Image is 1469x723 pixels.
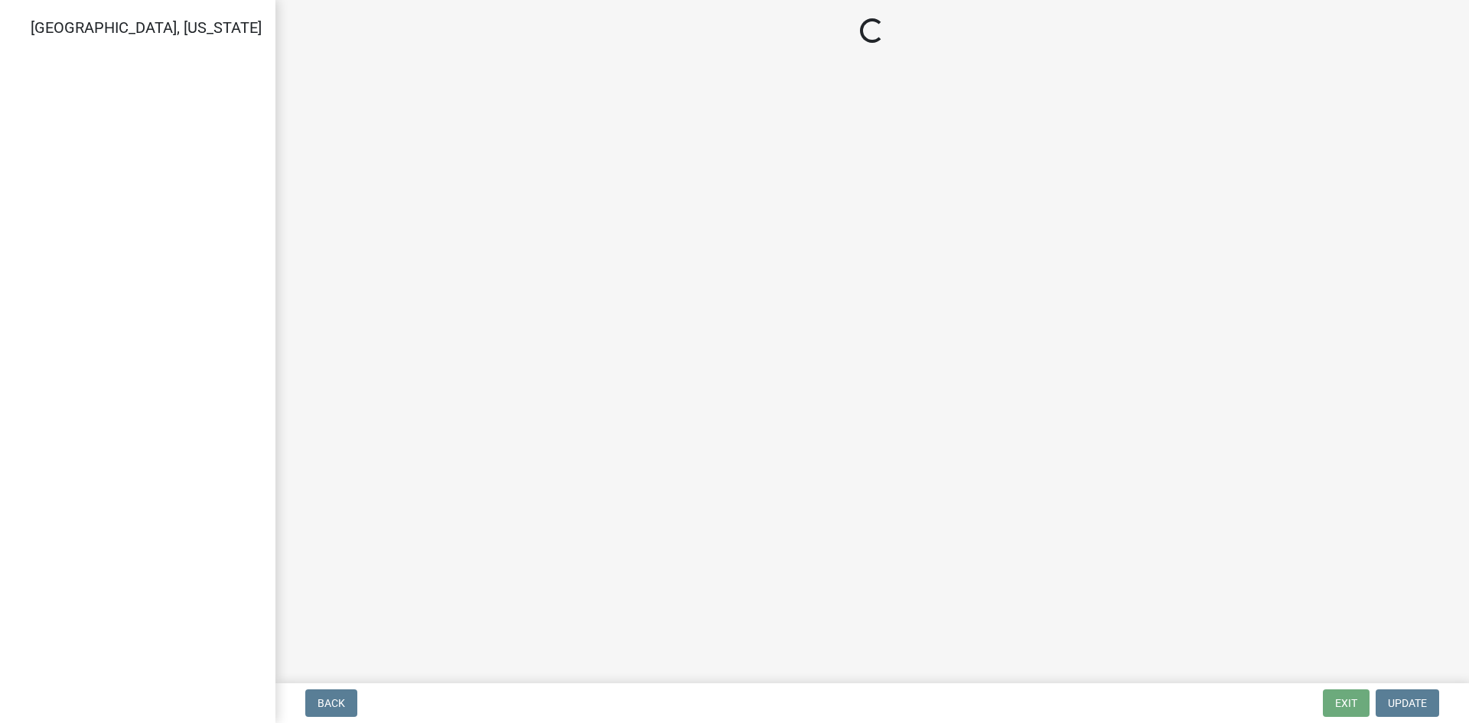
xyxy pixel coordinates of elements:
[1323,689,1370,717] button: Exit
[1376,689,1439,717] button: Update
[318,697,345,709] span: Back
[1388,697,1427,709] span: Update
[305,689,357,717] button: Back
[31,18,262,37] span: [GEOGRAPHIC_DATA], [US_STATE]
